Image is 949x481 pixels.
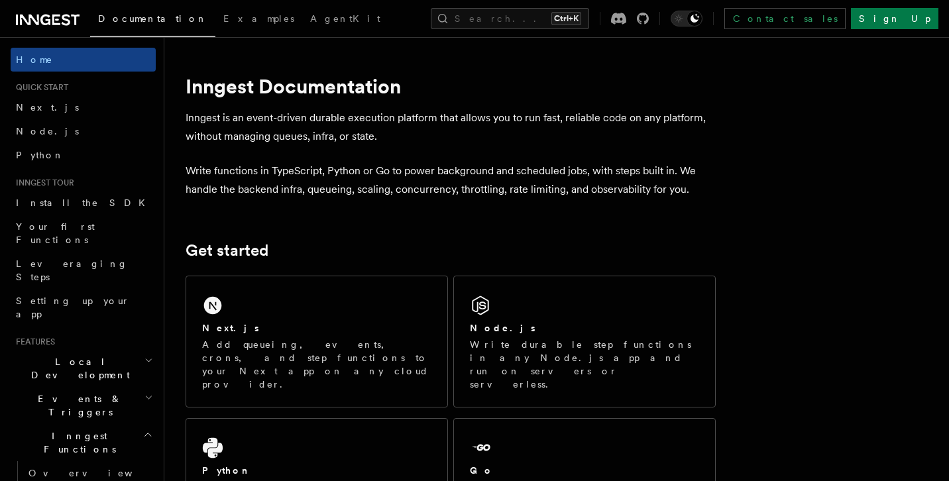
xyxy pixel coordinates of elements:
button: Local Development [11,350,156,387]
a: Next.jsAdd queueing, events, crons, and step functions to your Next app on any cloud provider. [186,276,448,407]
span: Leveraging Steps [16,258,128,282]
h2: Node.js [470,321,535,335]
button: Toggle dark mode [671,11,702,27]
button: Search...Ctrl+K [431,8,589,29]
a: Next.js [11,95,156,119]
span: Home [16,53,53,66]
h2: Python [202,464,251,477]
a: Node.jsWrite durable step functions in any Node.js app and run on servers or serverless. [453,276,716,407]
a: Get started [186,241,268,260]
a: Python [11,143,156,167]
a: Home [11,48,156,72]
a: Your first Functions [11,215,156,252]
button: Events & Triggers [11,387,156,424]
h2: Go [470,464,494,477]
span: Events & Triggers [11,392,144,419]
span: Inngest tour [11,178,74,188]
h2: Next.js [202,321,259,335]
h1: Inngest Documentation [186,74,716,98]
span: Setting up your app [16,295,130,319]
span: Node.js [16,126,79,136]
a: Leveraging Steps [11,252,156,289]
span: Documentation [98,13,207,24]
span: Quick start [11,82,68,93]
span: Your first Functions [16,221,95,245]
a: Install the SDK [11,191,156,215]
a: Node.js [11,119,156,143]
a: Contact sales [724,8,846,29]
a: AgentKit [302,4,388,36]
span: Examples [223,13,294,24]
span: Python [16,150,64,160]
a: Setting up your app [11,289,156,326]
span: Inngest Functions [11,429,143,456]
a: Sign Up [851,8,938,29]
span: Features [11,337,55,347]
span: AgentKit [310,13,380,24]
span: Next.js [16,102,79,113]
p: Inngest is an event-driven durable execution platform that allows you to run fast, reliable code ... [186,109,716,146]
span: Overview [28,468,165,478]
span: Local Development [11,355,144,382]
p: Add queueing, events, crons, and step functions to your Next app on any cloud provider. [202,338,431,391]
a: Examples [215,4,302,36]
button: Inngest Functions [11,424,156,461]
kbd: Ctrl+K [551,12,581,25]
span: Install the SDK [16,197,153,208]
p: Write functions in TypeScript, Python or Go to power background and scheduled jobs, with steps bu... [186,162,716,199]
p: Write durable step functions in any Node.js app and run on servers or serverless. [470,338,699,391]
a: Documentation [90,4,215,37]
